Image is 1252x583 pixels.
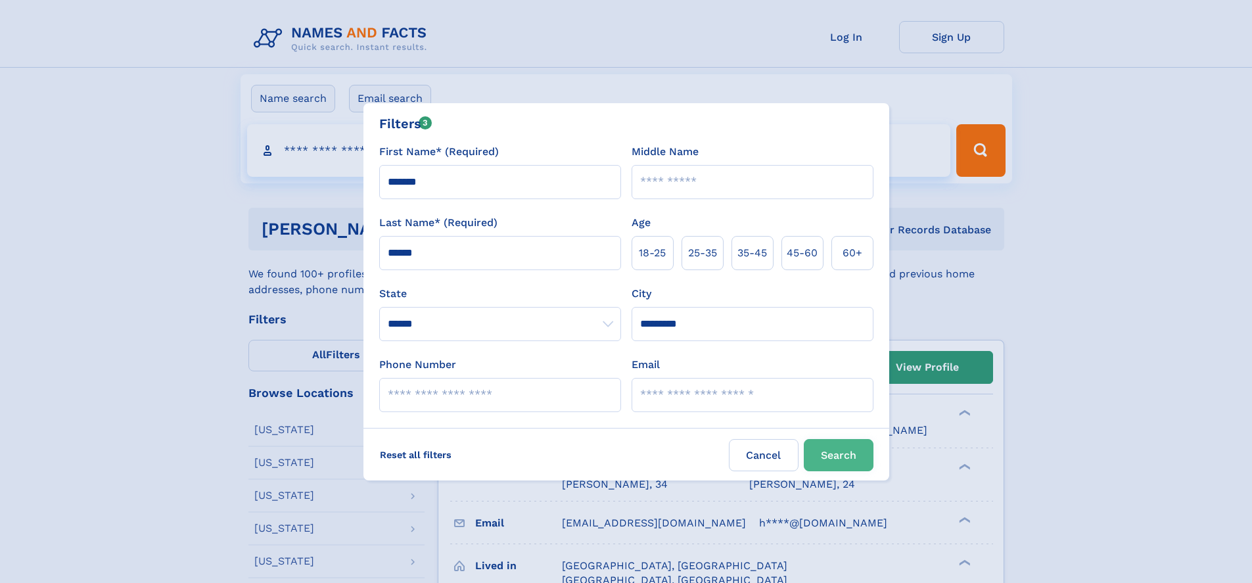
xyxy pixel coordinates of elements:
[379,286,621,302] label: State
[371,439,460,471] label: Reset all filters
[688,245,717,261] span: 25‑35
[379,215,498,231] label: Last Name* (Required)
[632,357,660,373] label: Email
[639,245,666,261] span: 18‑25
[804,439,873,471] button: Search
[729,439,799,471] label: Cancel
[632,286,651,302] label: City
[379,357,456,373] label: Phone Number
[379,144,499,160] label: First Name* (Required)
[843,245,862,261] span: 60+
[632,215,651,231] label: Age
[737,245,767,261] span: 35‑45
[787,245,818,261] span: 45‑60
[379,114,432,133] div: Filters
[632,144,699,160] label: Middle Name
